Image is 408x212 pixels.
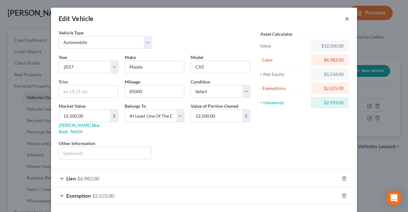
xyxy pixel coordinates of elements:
input: ex. Altima [191,61,250,73]
div: $6,982.00 [316,57,344,63]
label: Year [59,54,68,61]
label: Asset Calculator [260,31,293,37]
div: $2,525.00 [316,85,344,91]
label: Model [191,54,203,61]
span: Make [125,55,136,60]
input: ex. LS, LT, etc [59,85,118,98]
input: 0.00 [191,110,242,122]
label: Condition [191,78,210,85]
div: = Unexempt [260,99,308,106]
label: Mileage [125,78,140,85]
span: $2,525.00 [92,193,114,199]
div: $ [242,110,250,122]
label: Market Value [59,103,85,109]
span: Belongs To [125,103,146,109]
div: $5,518.00 [316,71,344,77]
span: $6,982.00 [77,175,99,181]
label: Other Information [59,140,95,147]
label: Vehicle Type [59,29,84,36]
label: Trim [59,78,68,85]
div: = Net Equity [260,71,308,77]
div: Open Intercom Messenger [386,190,402,206]
div: - Exemptions [260,85,308,91]
div: - Liens [260,57,308,63]
div: $12,500.00 [316,43,344,49]
input: 0.00 [59,110,110,122]
span: Exemption [66,193,91,199]
span: Lien [66,175,76,181]
a: NADA [70,129,83,134]
button: × [345,15,349,22]
input: -- [125,85,184,98]
a: [PERSON_NAME] Blue Book [59,122,99,134]
div: Edit Vehicle [59,14,94,23]
input: ex. Nissan [125,61,184,73]
div: $2,993.00 [316,99,344,106]
div: Value [260,43,308,49]
input: (optional) [59,147,151,159]
div: $ [110,110,118,122]
label: Value of Portion Owned [191,103,238,109]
